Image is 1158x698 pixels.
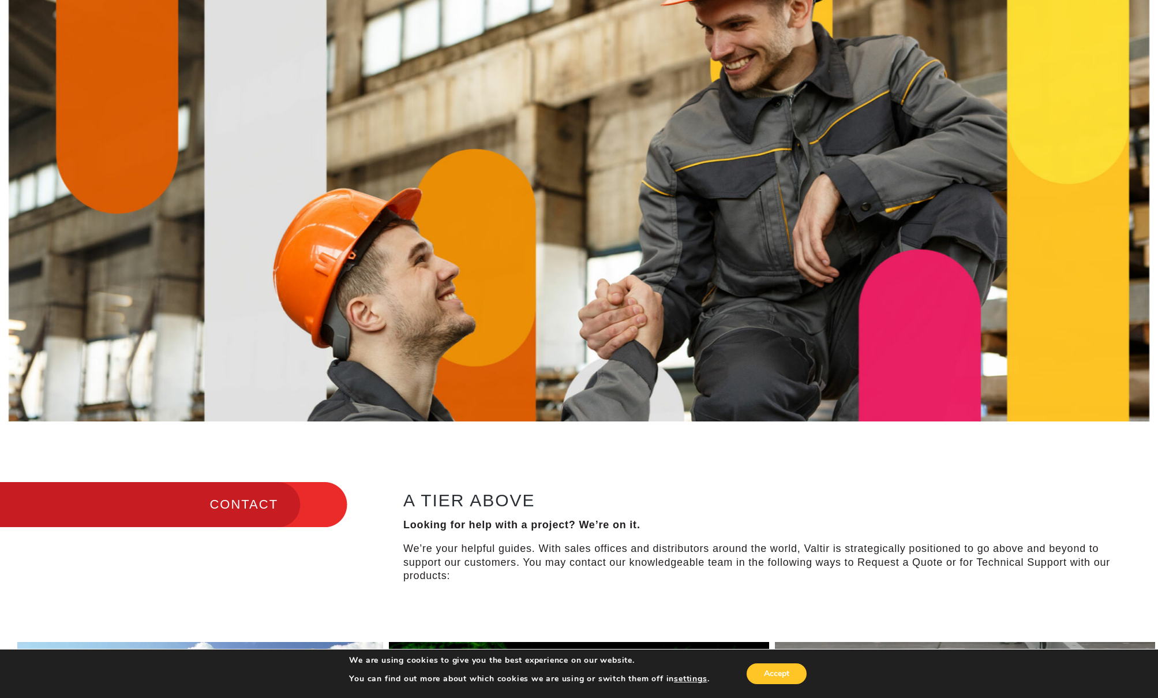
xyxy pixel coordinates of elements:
[403,491,1127,510] h2: A TIER ABOVE
[349,674,709,684] p: You can find out more about which cookies we are using or switch them off in .
[674,674,707,684] button: settings
[747,663,807,684] button: Accept
[403,519,640,531] strong: Looking for help with a project? We’re on it.
[349,655,709,666] p: We are using cookies to give you the best experience on our website.
[403,542,1127,583] p: We’re your helpful guides. With sales offices and distributors around the world, Valtir is strate...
